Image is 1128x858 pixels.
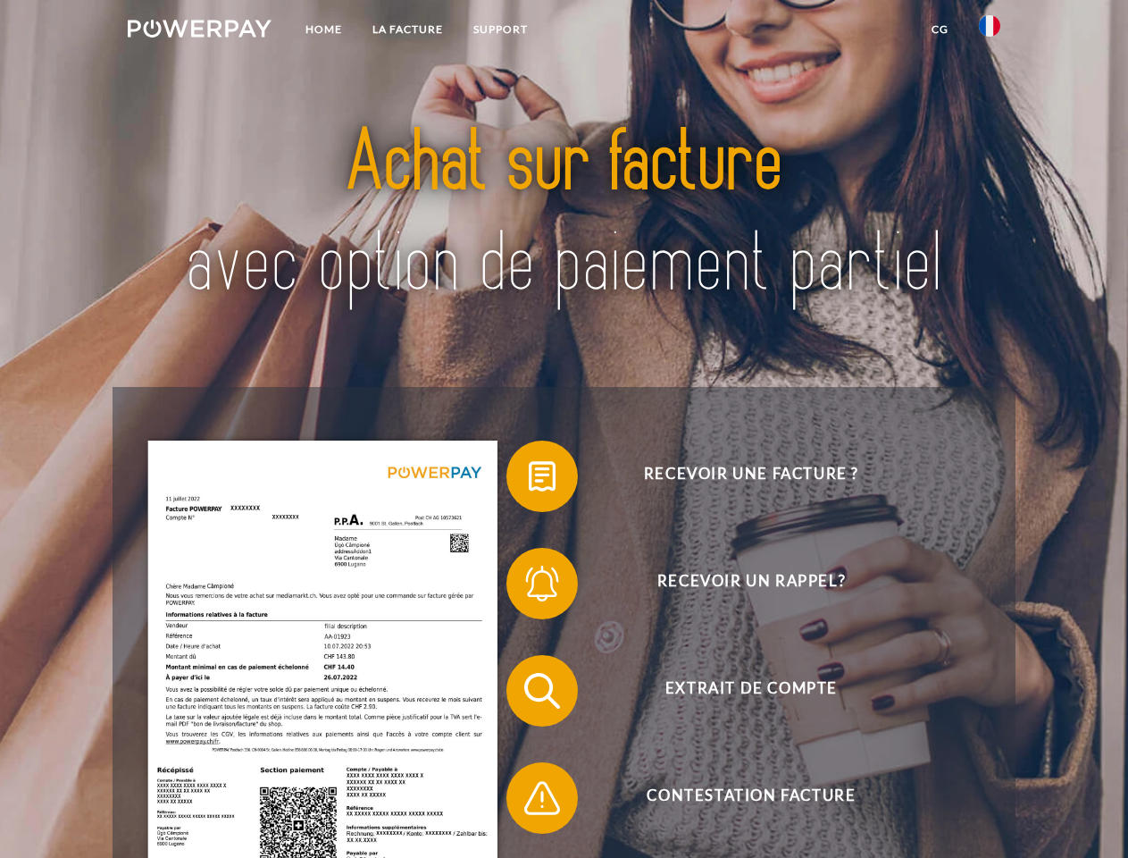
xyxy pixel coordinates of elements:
[520,669,564,713] img: qb_search.svg
[458,13,543,46] a: Support
[520,561,564,606] img: qb_bell.svg
[171,86,957,342] img: title-powerpay_fr.svg
[979,15,1000,37] img: fr
[506,548,971,619] button: Recevoir un rappel?
[506,655,971,727] button: Extrait de compte
[532,548,970,619] span: Recevoir un rappel?
[506,762,971,834] button: Contestation Facture
[532,762,970,834] span: Contestation Facture
[357,13,458,46] a: LA FACTURE
[520,776,564,820] img: qb_warning.svg
[532,655,970,727] span: Extrait de compte
[128,20,272,38] img: logo-powerpay-white.svg
[290,13,357,46] a: Home
[506,441,971,512] button: Recevoir une facture ?
[520,454,564,499] img: qb_bill.svg
[916,13,964,46] a: CG
[532,441,970,512] span: Recevoir une facture ?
